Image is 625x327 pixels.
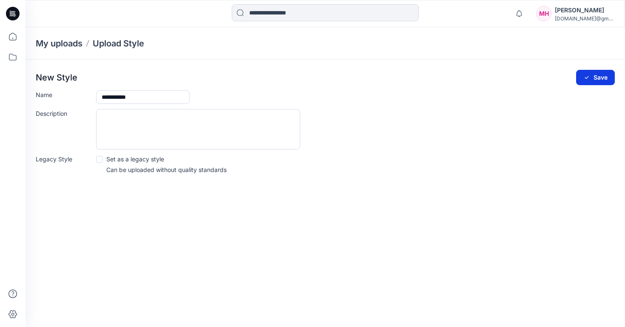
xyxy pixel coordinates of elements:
div: [PERSON_NAME] [555,5,614,15]
label: Legacy Style [36,155,91,163]
p: Upload Style [93,37,144,49]
a: My uploads [36,37,82,49]
div: [DOMAIN_NAME]@gma... [555,15,614,22]
p: Set as a legacy style [106,155,164,163]
label: Name [36,90,91,99]
p: New Style [36,72,77,83]
label: Description [36,109,91,118]
p: Can be uploaded without quality standards [106,165,227,174]
button: Save [576,70,615,85]
div: MH [536,6,551,21]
